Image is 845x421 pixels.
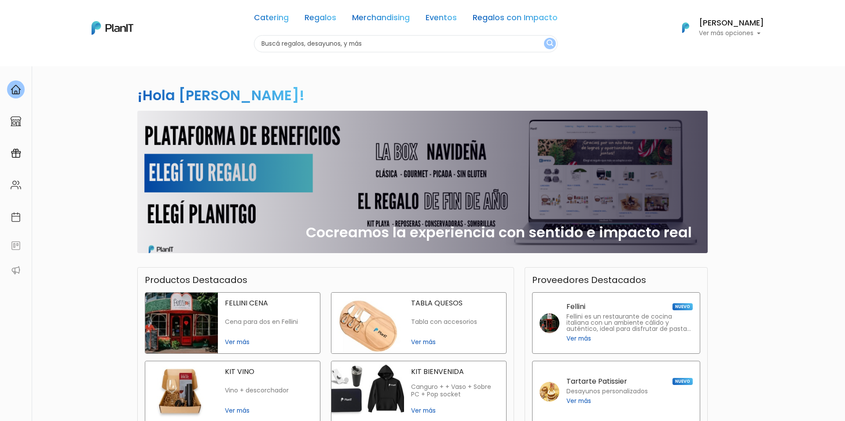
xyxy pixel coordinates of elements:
p: Fellini es un restaurante de cocina italiana con un ambiente cálido y auténtico, ideal para disfr... [566,314,693,332]
p: Fellini [566,303,585,310]
p: Desayunos personalizados [566,388,648,395]
h6: [PERSON_NAME] [699,19,764,27]
p: Vino + descorchador [225,387,313,394]
p: Tabla con accesorios [411,318,499,326]
a: Fellini NUEVO Fellini es un restaurante de cocina italiana con un ambiente cálido y auténtico, id... [532,292,700,354]
img: home-e721727adea9d79c4d83392d1f703f7f8bce08238fde08b1acbfd93340b81755.svg [11,84,21,95]
a: tabla quesos TABLA QUESOS Tabla con accesorios Ver más [331,292,507,354]
img: people-662611757002400ad9ed0e3c099ab2801c6687ba6c219adb57efc949bc21e19d.svg [11,180,21,190]
span: NUEVO [672,378,693,385]
img: calendar-87d922413cdce8b2cf7b7f5f62616a5cf9e4887200fb71536465627b3292af00.svg [11,212,21,222]
p: TABLA QUESOS [411,300,499,307]
img: campaigns-02234683943229c281be62815700db0a1741e53638e28bf9629b52c665b00959.svg [11,148,21,159]
span: Ver más [566,334,591,343]
h3: Proveedores Destacados [532,275,646,285]
p: Cena para dos en Fellini [225,318,313,326]
a: Eventos [426,14,457,25]
a: Regalos con Impacto [473,14,558,25]
img: feedback-78b5a0c8f98aac82b08bfc38622c3050aee476f2c9584af64705fc4e61158814.svg [11,240,21,251]
p: FELLINI CENA [225,300,313,307]
h2: Cocreamos la experiencia con sentido e impacto real [306,224,692,241]
img: marketplace-4ceaa7011d94191e9ded77b95e3339b90024bf715f7c57f8cf31f2d8c509eaba.svg [11,116,21,127]
span: Ver más [411,338,499,347]
p: Canguro + + Vaso + Sobre PC + Pop socket [411,383,499,399]
img: PlanIt Logo [92,21,133,35]
img: PlanIt Logo [676,18,695,37]
img: tartarte patissier [540,382,559,402]
a: fellini cena FELLINI CENA Cena para dos en Fellini Ver más [145,292,320,354]
button: PlanIt Logo [PERSON_NAME] Ver más opciones [671,16,764,39]
a: Regalos [305,14,336,25]
a: Catering [254,14,289,25]
span: Ver más [411,406,499,415]
img: fellini [540,313,559,333]
a: Merchandising [352,14,410,25]
p: KIT BIENVENIDA [411,368,499,375]
p: Tartarte Patissier [566,378,627,385]
p: Ver más opciones [699,30,764,36]
h3: Productos Destacados [145,275,247,285]
span: Ver más [225,406,313,415]
span: NUEVO [672,303,693,310]
input: Buscá regalos, desayunos, y más [254,35,558,52]
h2: ¡Hola [PERSON_NAME]! [137,85,305,105]
p: KIT VINO [225,368,313,375]
span: Ver más [566,396,591,406]
img: partners-52edf745621dab592f3b2c58e3bca9d71375a7ef29c3b500c9f145b62cc070d4.svg [11,265,21,276]
span: Ver más [225,338,313,347]
img: search_button-432b6d5273f82d61273b3651a40e1bd1b912527efae98b1b7a1b2c0702e16a8d.svg [547,40,553,48]
img: tabla quesos [331,293,404,353]
img: fellini cena [145,293,218,353]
